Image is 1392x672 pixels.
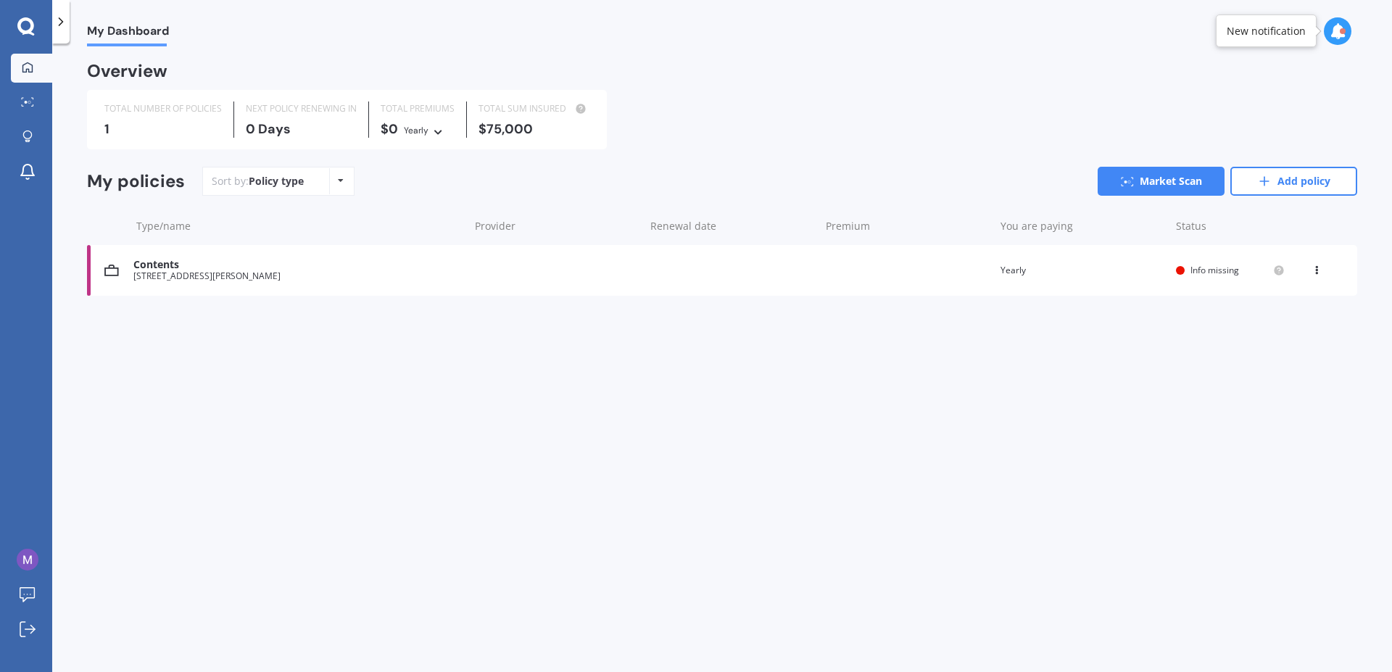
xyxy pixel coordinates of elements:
[475,219,639,233] div: Provider
[650,219,814,233] div: Renewal date
[87,24,169,43] span: My Dashboard
[1098,167,1225,196] a: Market Scan
[212,174,304,188] div: Sort by:
[17,549,38,571] img: ACg8ocJStsUgiyCTCEFoZ4UBInEPA4CxaRro44QYLjK2zsRRZQ6KhA=s96-c
[478,101,589,116] div: TOTAL SUM INSURED
[478,122,589,136] div: $75,000
[1227,24,1306,38] div: New notification
[104,122,222,136] div: 1
[246,122,357,136] div: 0 Days
[381,122,455,138] div: $0
[136,219,463,233] div: Type/name
[246,101,357,116] div: NEXT POLICY RENEWING IN
[404,123,428,138] div: Yearly
[1000,263,1164,278] div: Yearly
[1176,219,1285,233] div: Status
[133,271,462,281] div: [STREET_ADDRESS][PERSON_NAME]
[1000,219,1164,233] div: You are paying
[381,101,455,116] div: TOTAL PREMIUMS
[133,259,462,271] div: Contents
[87,171,185,192] div: My policies
[826,219,990,233] div: Premium
[1230,167,1357,196] a: Add policy
[87,64,167,78] div: Overview
[249,174,304,188] div: Policy type
[1190,264,1239,276] span: Info missing
[104,263,119,278] img: Contents
[104,101,222,116] div: TOTAL NUMBER OF POLICIES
